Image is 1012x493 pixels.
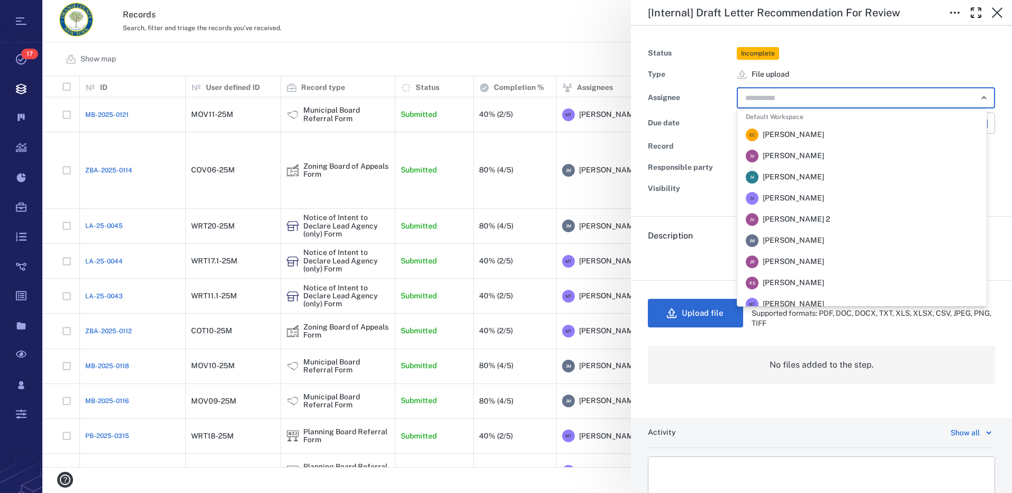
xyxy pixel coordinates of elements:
[746,234,758,247] div: J M
[739,49,777,58] span: Incomplete
[752,298,995,329] div: Max file size is 50MB. Supported formats: PDF, DOC, DOCX, TXT, XLS, XLSX, CSV, JPEG, PNG, TIFF
[648,252,650,262] span: .
[746,171,758,184] div: J V
[24,7,46,17] span: Help
[763,130,824,140] span: [PERSON_NAME]
[648,457,995,491] iframe: Rich Text Area
[763,299,824,309] span: [PERSON_NAME]
[648,160,733,175] div: Responsible party
[746,298,758,311] div: M T
[763,193,824,204] span: [PERSON_NAME]
[763,172,824,182] span: [PERSON_NAME]
[951,426,980,439] div: Show all
[648,67,733,82] div: Type
[746,277,758,289] div: K S
[746,129,758,141] div: E C
[746,150,758,162] div: J V
[648,181,733,196] div: Visibility
[752,69,789,80] span: File upload
[746,213,758,226] div: J V
[21,49,38,59] span: 17
[763,278,824,288] span: [PERSON_NAME]
[648,230,995,242] h6: Description
[737,109,987,124] li: Default Workspace
[944,2,965,23] button: Toggle to Edit Boxes
[746,192,758,205] div: J V
[987,2,1008,23] button: Close
[648,46,733,61] div: Status
[763,214,830,225] span: [PERSON_NAME] 2
[648,346,995,384] div: No files added to the step.
[648,427,676,438] h6: Activity
[763,235,824,246] span: [PERSON_NAME]
[746,255,758,268] div: J R
[977,90,991,105] button: Close
[648,6,900,20] h5: [Internal] Draft Letter Recommendation For Review
[648,90,733,105] div: Assignee
[648,299,743,327] button: Upload file
[763,151,824,161] span: [PERSON_NAME]
[648,116,733,131] div: Due date
[763,257,824,267] span: [PERSON_NAME]
[965,2,987,23] button: Toggle Fullscreen
[648,139,733,154] div: Record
